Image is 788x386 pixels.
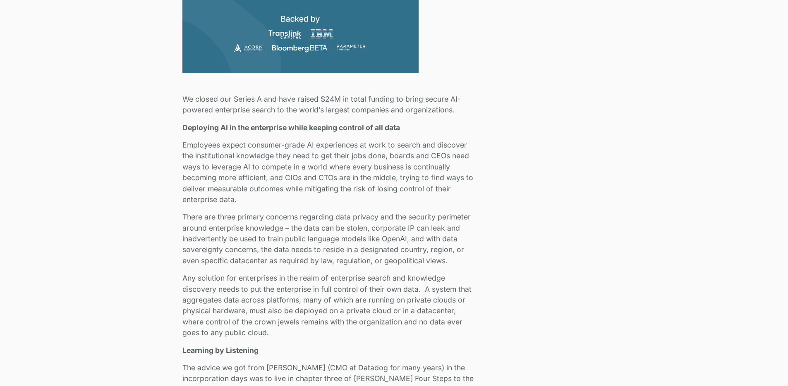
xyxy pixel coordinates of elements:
p: Any solution for enterprises in the realm of enterprise search and knowledge discovery needs to p... [182,273,478,338]
p: We closed our Series A and have raised $24M in total funding to bring secure AI-powered enterpris... [182,94,478,116]
p: Employees expect consumer-grade AI experiences at work to search and discover the institutional k... [182,140,478,205]
p: There are three primary concerns regarding data privacy and the security perimeter around enterpr... [182,212,478,266]
iframe: Chat Widget [747,346,788,386]
strong: Learning by Listening [182,346,259,355]
strong: Deploying AI in the enterprise while keeping control of all data [182,123,400,132]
